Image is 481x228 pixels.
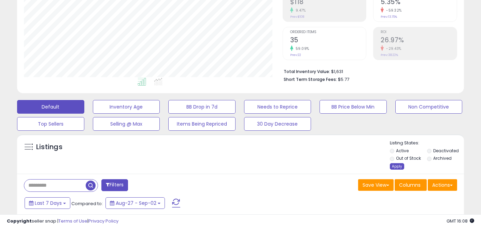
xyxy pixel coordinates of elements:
button: BB Drop in 7d [168,100,236,114]
button: Inventory Age [93,100,160,114]
span: Columns [399,182,421,188]
span: Compared to: [71,200,103,207]
span: ROI [381,30,457,34]
p: Listing States: [390,140,464,146]
small: Prev: 38.22% [381,53,398,57]
span: Ordered Items [290,30,366,34]
h5: Listings [36,142,62,152]
div: seller snap | | [7,218,118,225]
label: Out of Stock [396,155,421,161]
small: Prev: $108 [290,15,304,19]
label: Archived [433,155,452,161]
small: 59.09% [293,46,309,51]
button: Columns [395,179,427,191]
small: -29.43% [384,46,401,51]
span: 2025-09-10 16:08 GMT [447,218,474,224]
button: Default [17,100,84,114]
button: BB Price Below Min [320,100,387,114]
button: Selling @ Max [93,117,160,131]
span: $5.77 [338,76,349,83]
button: Items Being Repriced [168,117,236,131]
label: Active [396,148,409,154]
a: Privacy Policy [88,218,118,224]
button: 30 Day Decrease [244,117,311,131]
small: Prev: 13.15% [381,15,397,19]
small: 9.47% [293,8,306,13]
h2: 26.97% [381,36,457,45]
button: Actions [428,179,457,191]
b: Short Term Storage Fees: [284,76,337,82]
span: Aug-27 - Sep-02 [116,200,156,206]
button: Save View [358,179,394,191]
li: $1,631 [284,67,452,75]
button: Last 7 Days [25,197,70,209]
button: Filters [101,179,128,191]
b: Total Inventory Value: [284,69,330,74]
button: Aug-27 - Sep-02 [105,197,165,209]
button: Non Competitive [395,100,463,114]
button: Top Sellers [17,117,84,131]
div: Apply [390,163,404,170]
h2: 35 [290,36,366,45]
small: -59.32% [384,8,402,13]
span: Last 7 Days [35,200,62,206]
a: Terms of Use [58,218,87,224]
strong: Copyright [7,218,32,224]
small: Prev: 22 [290,53,301,57]
button: Needs to Reprice [244,100,311,114]
label: Deactivated [433,148,459,154]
